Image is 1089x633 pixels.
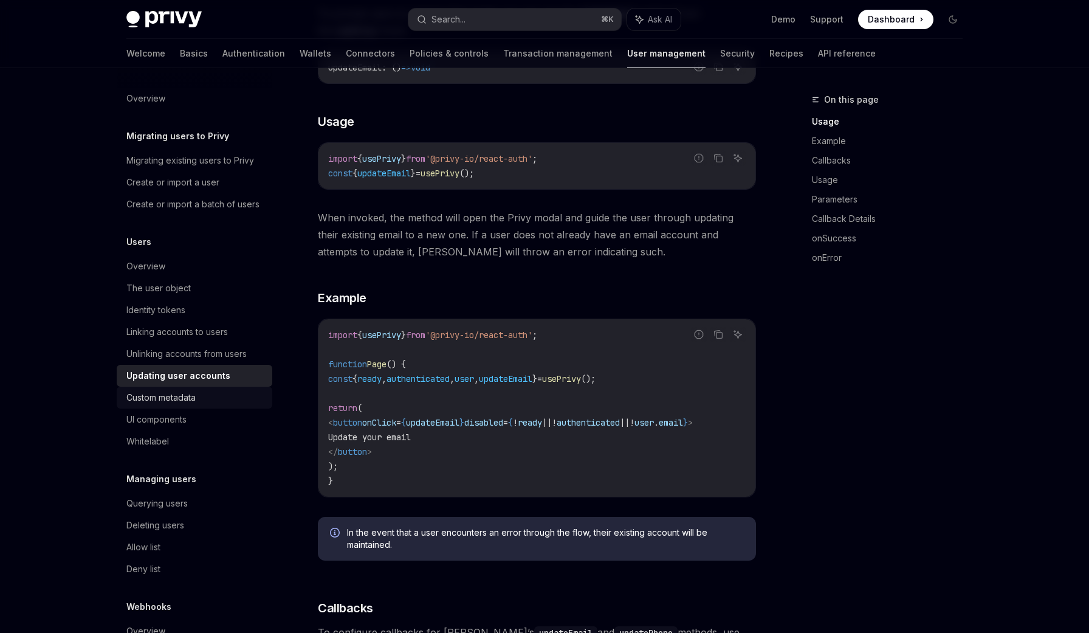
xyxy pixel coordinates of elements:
a: Support [810,13,843,26]
div: Linking accounts to users [126,325,228,339]
span: { [352,373,357,384]
a: Create or import a user [117,171,272,193]
span: updateEmail [479,373,532,384]
span: ; [532,330,537,341]
span: { [508,417,513,428]
span: || [620,417,630,428]
a: Allow list [117,536,272,558]
a: API reference [818,39,876,68]
button: Report incorrect code [691,327,707,342]
a: Callback Details [812,209,972,229]
span: button [333,417,362,428]
span: When invoked, the method will open the Privy modal and guide the user through updating their exis... [318,209,756,260]
span: { [357,153,362,164]
div: Deny list [126,562,160,576]
a: Identity tokens [117,299,272,321]
a: Example [812,131,972,151]
span: '@privy-io/react-auth' [425,330,532,341]
button: Copy the contents from the code block [710,150,726,166]
span: </ [328,446,338,457]
a: Welcome [126,39,165,68]
span: usePrivy [362,153,401,164]
a: Basics [180,39,208,68]
a: Recipes [769,39,803,68]
button: Ask AI [730,327,746,342]
a: Create or import a batch of users [117,193,272,215]
span: Callbacks [318,600,373,617]
button: Ask AI [627,9,681,30]
span: authenticated [386,373,450,384]
span: = [396,417,401,428]
div: Overview [126,259,165,274]
div: Custom metadata [126,390,196,405]
a: onError [812,248,972,268]
span: usePrivy [362,330,401,341]
span: { [357,330,362,341]
span: ! [513,417,518,428]
a: Policies & controls [410,39,489,68]
span: const [328,168,352,179]
a: Demo [771,13,795,26]
a: Transaction management [503,39,613,68]
span: ! [630,417,634,428]
span: } [411,168,416,179]
button: Toggle dark mode [943,10,963,29]
div: Migrating existing users to Privy [126,153,254,168]
a: onSuccess [812,229,972,248]
div: Allow list [126,540,160,555]
div: UI components [126,412,187,427]
span: Ask AI [648,13,672,26]
span: , [450,373,455,384]
span: usePrivy [421,168,459,179]
a: User management [627,39,706,68]
span: < [328,417,333,428]
span: import [328,330,357,341]
a: Security [720,39,755,68]
span: updateEmail [406,417,459,428]
span: user [634,417,654,428]
span: (); [459,168,474,179]
span: Dashboard [868,13,915,26]
span: } [459,417,464,428]
span: onClick [362,417,396,428]
span: } [328,476,333,486]
span: const [328,373,352,384]
div: Overview [126,91,165,106]
span: In the event that a user encounters an error through the flow, their existing account will be mai... [347,527,744,551]
span: , [474,373,479,384]
span: > [688,417,693,428]
span: Page [367,359,386,370]
span: } [532,373,537,384]
span: return [328,403,357,413]
span: = [503,417,508,428]
span: Update your email [328,432,411,443]
div: The user object [126,281,191,296]
span: } [401,330,406,341]
span: ); [328,461,338,472]
a: UI components [117,409,272,431]
img: dark logo [126,11,202,28]
span: Usage [318,113,354,130]
a: Overview [117,88,272,109]
span: } [683,417,688,428]
a: Wallets [300,39,331,68]
span: ⌘ K [601,15,614,24]
a: Deleting users [117,514,272,536]
a: Custom metadata [117,387,272,409]
span: ! [552,417,557,428]
span: ; [532,153,537,164]
a: Unlinking accounts from users [117,343,272,365]
a: The user object [117,277,272,299]
button: Copy the contents from the code block [710,327,726,342]
span: import [328,153,357,164]
span: || [542,417,552,428]
span: . [654,417,659,428]
svg: Info [330,528,342,540]
span: function [328,359,367,370]
a: Migrating existing users to Privy [117,150,272,171]
span: authenticated [557,417,620,428]
span: } [401,153,406,164]
span: usePrivy [542,373,581,384]
h5: Webhooks [126,600,171,614]
span: (); [581,373,596,384]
